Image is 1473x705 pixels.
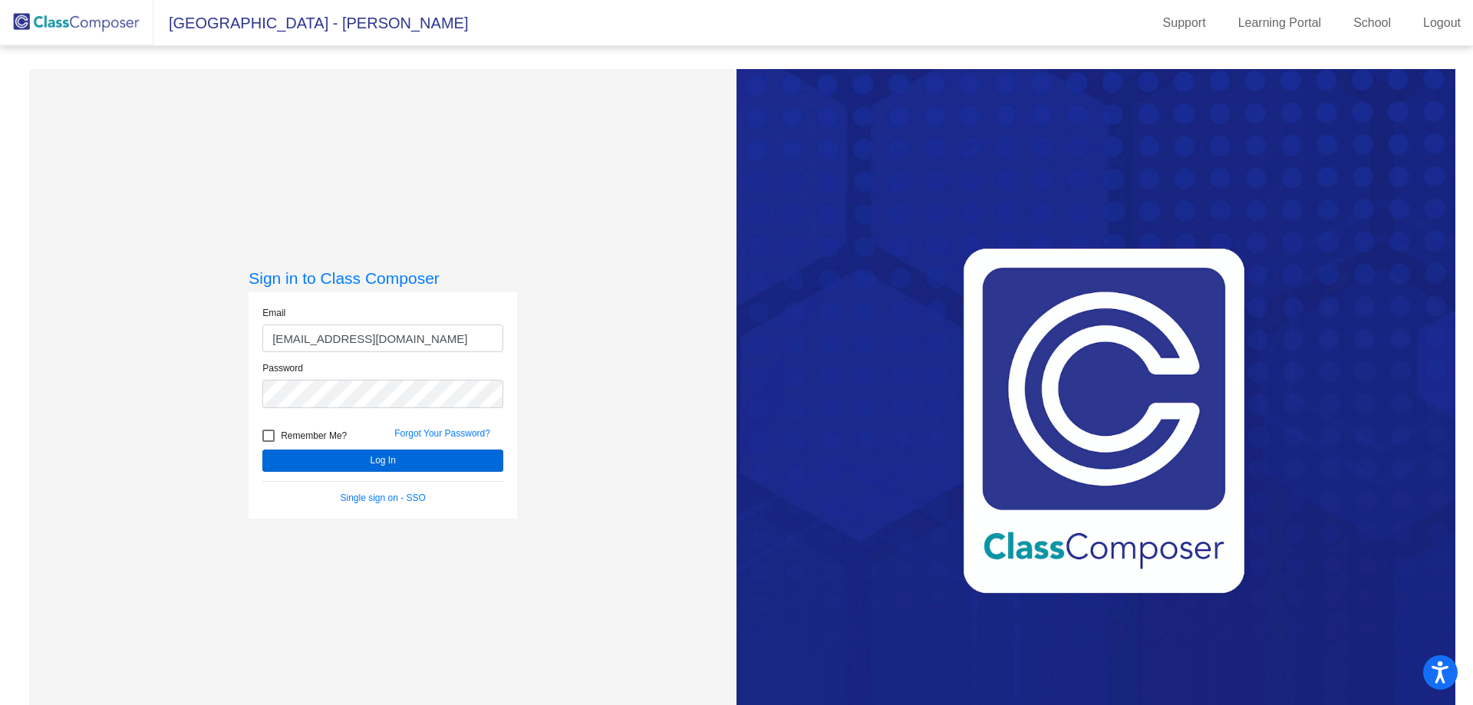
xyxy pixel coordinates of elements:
[1151,11,1218,35] a: Support
[262,450,503,472] button: Log In
[1341,11,1403,35] a: School
[281,427,347,445] span: Remember Me?
[249,268,517,288] h3: Sign in to Class Composer
[153,11,468,35] span: [GEOGRAPHIC_DATA] - [PERSON_NAME]
[341,493,426,503] a: Single sign on - SSO
[262,361,303,375] label: Password
[394,428,490,439] a: Forgot Your Password?
[1411,11,1473,35] a: Logout
[1226,11,1334,35] a: Learning Portal
[262,306,285,320] label: Email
